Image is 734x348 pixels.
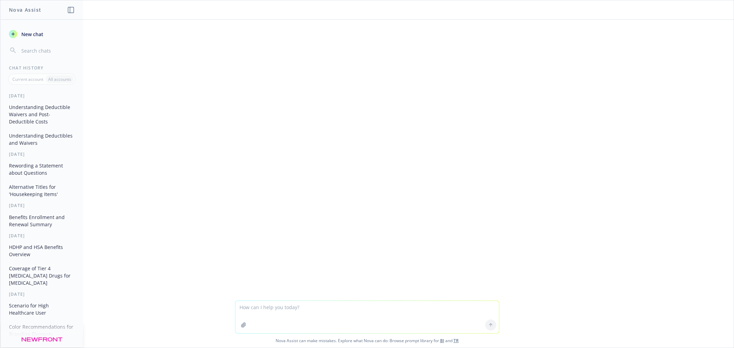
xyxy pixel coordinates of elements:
button: Color Recommendations for Branding Elements [6,321,77,340]
div: [DATE] [1,151,83,157]
div: [DATE] [1,93,83,99]
span: New chat [20,31,43,38]
div: Chat History [1,65,83,71]
p: All accounts [48,76,71,82]
div: [DATE] [1,291,83,297]
a: BI [440,338,444,344]
h1: Nova Assist [9,6,41,13]
a: TR [454,338,459,344]
button: Understanding Deductible Waivers and Post-Deductible Costs [6,101,77,127]
p: Current account [12,76,43,82]
button: Rewording a Statement about Questions [6,160,77,178]
button: Benefits Enrollment and Renewal Summary [6,211,77,230]
div: [DATE] [1,233,83,239]
button: Scenario for High Healthcare User [6,300,77,318]
button: HDHP and HSA Benefits Overview [6,241,77,260]
input: Search chats [20,46,75,55]
button: Alternative Titles for 'Housekeeping Items' [6,181,77,200]
button: Understanding Deductibles and Waivers [6,130,77,149]
div: [DATE] [1,203,83,208]
span: Nova Assist can make mistakes. Explore what Nova can do: Browse prompt library for and [3,334,731,348]
button: Coverage of Tier 4 [MEDICAL_DATA] Drugs for [MEDICAL_DATA] [6,263,77,289]
button: New chat [6,28,77,40]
